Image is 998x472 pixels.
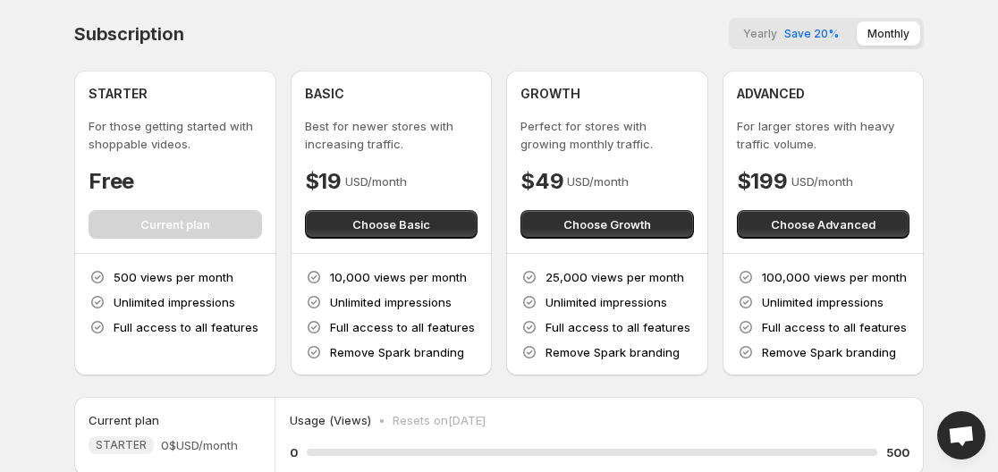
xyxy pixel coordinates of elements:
[330,268,467,286] p: 10,000 views per month
[762,343,896,361] p: Remove Spark branding
[89,85,148,103] h4: STARTER
[743,27,777,40] span: Yearly
[520,210,694,239] button: Choose Growth
[937,411,985,459] a: Open chat
[89,411,159,429] h5: Current plan
[732,21,850,46] button: YearlySave 20%
[784,27,839,40] span: Save 20%
[74,23,184,45] h4: Subscription
[520,117,694,153] p: Perfect for stores with growing monthly traffic.
[305,210,478,239] button: Choose Basic
[345,173,407,190] p: USD/month
[305,167,342,196] h4: $19
[96,438,147,452] span: STARTER
[520,167,563,196] h4: $49
[737,117,910,153] p: For larger stores with heavy traffic volume.
[737,167,788,196] h4: $199
[161,436,238,454] span: 0$ USD/month
[290,411,371,429] p: Usage (Views)
[330,343,464,361] p: Remove Spark branding
[114,293,235,311] p: Unlimited impressions
[114,268,233,286] p: 500 views per month
[330,293,452,311] p: Unlimited impressions
[330,318,475,336] p: Full access to all features
[546,293,667,311] p: Unlimited impressions
[737,210,910,239] button: Choose Advanced
[290,443,298,461] h5: 0
[771,215,875,233] span: Choose Advanced
[737,85,805,103] h4: ADVANCED
[857,21,920,46] button: Monthly
[114,318,258,336] p: Full access to all features
[89,167,134,196] h4: Free
[378,411,385,429] p: •
[791,173,853,190] p: USD/month
[305,85,344,103] h4: BASIC
[563,215,651,233] span: Choose Growth
[762,268,907,286] p: 100,000 views per month
[762,293,884,311] p: Unlimited impressions
[393,411,486,429] p: Resets on [DATE]
[567,173,629,190] p: USD/month
[89,117,262,153] p: For those getting started with shoppable videos.
[305,117,478,153] p: Best for newer stores with increasing traffic.
[886,443,909,461] h5: 500
[546,343,680,361] p: Remove Spark branding
[352,215,430,233] span: Choose Basic
[762,318,907,336] p: Full access to all features
[546,268,684,286] p: 25,000 views per month
[546,318,690,336] p: Full access to all features
[520,85,580,103] h4: GROWTH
